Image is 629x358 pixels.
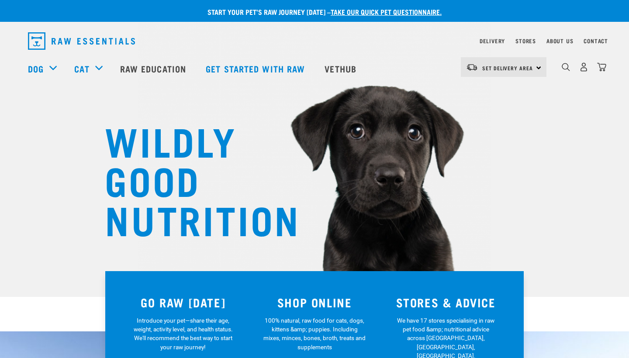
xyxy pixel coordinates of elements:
[579,62,588,72] img: user.png
[480,39,505,42] a: Delivery
[331,10,442,14] a: take our quick pet questionnaire.
[21,29,608,53] nav: dropdown navigation
[263,316,366,352] p: 100% natural, raw food for cats, dogs, kittens &amp; puppies. Including mixes, minces, bones, bro...
[28,32,135,50] img: Raw Essentials Logo
[105,120,280,238] h1: WILDLY GOOD NUTRITION
[28,62,44,75] a: Dog
[123,296,244,309] h3: GO RAW [DATE]
[466,63,478,71] img: van-moving.png
[254,296,375,309] h3: SHOP ONLINE
[546,39,573,42] a: About Us
[74,62,89,75] a: Cat
[316,51,367,86] a: Vethub
[385,296,506,309] h3: STORES & ADVICE
[482,66,533,69] span: Set Delivery Area
[597,62,606,72] img: home-icon@2x.png
[515,39,536,42] a: Stores
[132,316,235,352] p: Introduce your pet—share their age, weight, activity level, and health status. We'll recommend th...
[111,51,197,86] a: Raw Education
[562,63,570,71] img: home-icon-1@2x.png
[584,39,608,42] a: Contact
[197,51,316,86] a: Get started with Raw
